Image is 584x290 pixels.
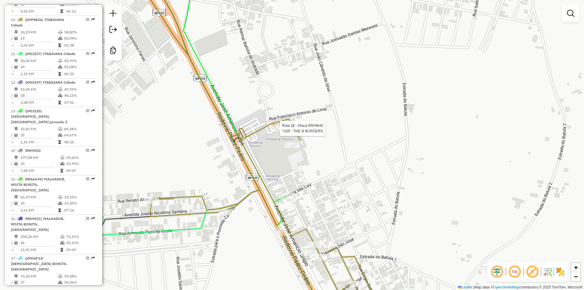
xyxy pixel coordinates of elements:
td: 32,83 KM [20,126,58,132]
a: OpenStreetMap [493,285,519,289]
td: 64,67% [64,132,95,138]
i: Tempo total em rota [58,208,61,212]
td: 55,70% [64,58,95,64]
i: Distância Total [14,274,18,278]
i: Total de Atividades [14,162,18,166]
span: | [GEOGRAPHIC_DATA], [GEOGRAPHIC_DATA] povoado 2 [11,109,67,124]
a: Exibir filtros [565,7,577,19]
span: 17 - [11,256,67,271]
span: QMI3I47 [25,80,40,85]
span: 14 - [11,148,41,153]
em: Opções [86,18,89,21]
i: % de utilização do peso [58,195,63,199]
em: Opções [86,80,89,84]
i: Total de Atividades [14,37,18,40]
td: 13,01 KM [20,247,60,253]
em: Rota exportada [91,217,95,220]
em: Opções [86,177,89,181]
td: 73,23% [66,234,95,240]
td: = [11,247,14,253]
td: 1,06 KM [20,42,58,48]
td: 1,25 KM [20,71,58,77]
td: 65,29 KM [20,194,58,200]
td: 09:09 [66,247,95,253]
i: Tempo total em rota [58,140,61,144]
td: 1,31 KM [20,139,58,145]
td: 08:26 [64,139,95,145]
i: Total de Atividades [14,65,18,69]
td: 338,25 KM [20,234,60,240]
span: | ITABAIANA Cidade [40,80,75,85]
td: 23 [20,35,58,41]
span: 13 - [11,109,67,124]
span: | ITABAIANA Cidade [11,17,64,27]
i: % de utilização do peso [58,88,63,91]
span: QMI3I27 [25,51,40,56]
i: % de utilização da cubagem [58,65,63,69]
i: Distância Total [14,195,18,199]
span: + [574,264,578,271]
span: − [574,273,578,280]
td: 47,99% [64,86,95,93]
td: 89,28% [64,126,95,132]
span: 12 - [11,80,75,85]
td: 55,10% [66,240,95,246]
em: Opções [86,52,89,55]
span: QMP8E56 [25,17,42,22]
em: Rota exportada [91,18,95,21]
td: / [11,240,14,246]
td: 30,06 KM [20,58,58,64]
i: Total de Atividades [14,281,18,284]
span: | ITABAIANA Cidade [40,51,75,56]
td: 33,30% [64,200,95,206]
td: 35,06% [64,279,95,285]
td: 7,48 KM [20,168,60,174]
td: 82,04% [64,35,95,41]
td: 25 [20,132,58,138]
a: Exportar sessão [107,23,119,37]
i: % de utilização do peso [58,30,63,34]
td: / [11,132,14,138]
span: QMO6F33 [25,256,42,260]
i: % de utilização da cubagem [58,281,63,284]
i: % de utilização do peso [58,274,63,278]
td: 55,08% [64,64,95,70]
td: / [11,161,14,167]
td: = [11,139,14,145]
em: Rota exportada [91,109,95,113]
i: Tempo total em rota [60,169,63,173]
td: 1,08 KM [20,100,58,106]
td: = [11,42,14,48]
i: Distância Total [14,127,18,131]
em: Opções [86,109,89,113]
i: Tempo total em rota [58,44,61,47]
a: Leaflet [458,285,472,289]
span: | MALHADOR, MOITA BONITA, [GEOGRAPHIC_DATA] [11,177,65,192]
td: 06:11 [66,8,95,14]
td: / [11,35,14,41]
td: 2,61 KM [20,207,58,213]
span: RRH9I52 [25,148,41,153]
td: 24 [20,64,58,70]
span: 10 - [11,17,64,27]
td: 25 [20,200,58,206]
td: / [11,200,14,206]
span: 15 - [11,177,65,192]
em: Opções [86,256,89,260]
td: 48,15% [64,93,95,99]
td: 35,98% [64,273,95,279]
td: 09:07 [66,168,95,174]
em: Rota exportada [91,256,95,260]
td: 24,29 KM [20,29,58,35]
i: Tempo total em rota [60,9,63,13]
span: | [DEMOGRAPHIC_DATA] BONITA, [GEOGRAPHIC_DATA] [11,256,67,271]
img: Exibir/Ocultar setores [555,267,565,277]
td: 27 [20,279,58,285]
a: Zoom out [571,272,580,281]
td: 07:41 [64,100,95,106]
em: Rota exportada [91,52,95,55]
i: Distância Total [14,235,18,239]
td: 18 [20,93,58,99]
div: Map data © contributors,© 2025 TomTom, Microsoft [456,285,584,290]
td: = [11,8,14,14]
